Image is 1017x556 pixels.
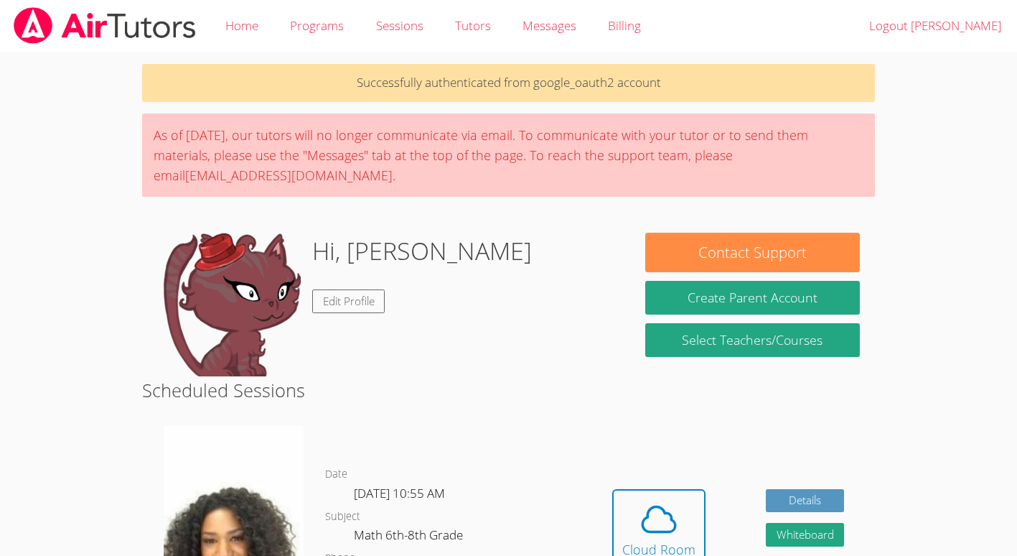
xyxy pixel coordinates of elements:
a: Edit Profile [312,289,385,313]
img: default.png [157,233,301,376]
a: Select Teachers/Courses [645,323,860,357]
button: Whiteboard [766,523,845,547]
div: As of [DATE], our tutors will no longer communicate via email. To communicate with your tutor or ... [142,113,874,197]
button: Contact Support [645,233,860,272]
dd: Math 6th-8th Grade [354,525,466,550]
h1: Hi, [PERSON_NAME] [312,233,532,269]
p: Successfully authenticated from google_oauth2 account [142,64,874,102]
span: Messages [522,17,576,34]
img: airtutors_banner-c4298cdbf04f3fff15de1276eac7730deb9818008684d7c2e4769d2f7ddbe033.png [12,7,197,44]
span: [DATE] 10:55 AM [354,485,445,501]
dt: Date [325,465,347,483]
dt: Subject [325,508,360,526]
a: Details [766,489,845,513]
button: Create Parent Account [645,281,860,315]
h2: Scheduled Sessions [142,376,874,404]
